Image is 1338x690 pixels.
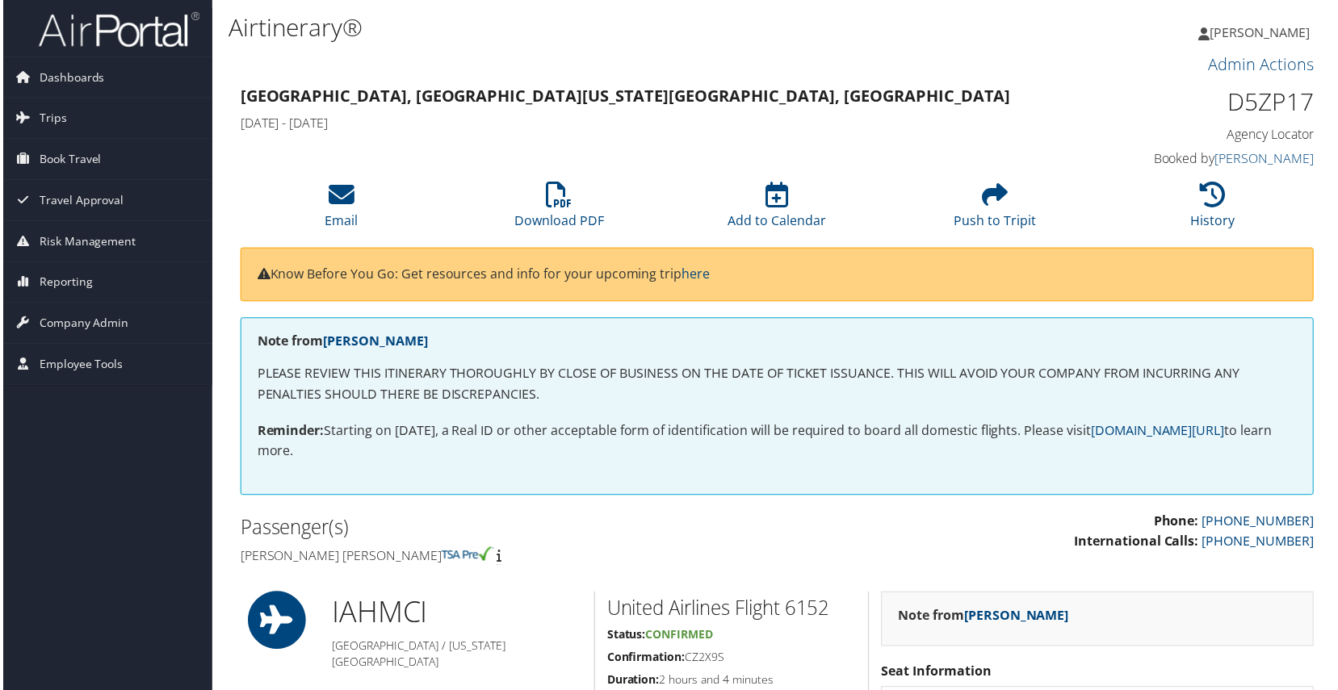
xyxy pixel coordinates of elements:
a: Admin Actions [1210,53,1316,75]
strong: Seat Information [882,665,992,683]
a: [PERSON_NAME] [321,333,426,351]
img: airportal-logo.png [36,10,197,48]
h4: [DATE] - [DATE] [238,115,1041,132]
span: Dashboards [36,57,102,98]
p: Know Before You Go: Get resources and info for your upcoming trip [255,266,1299,286]
span: Risk Management [36,222,133,262]
h4: Booked by [1065,150,1316,168]
a: Email [323,191,356,230]
h4: Agency Locator [1065,126,1316,144]
a: [PHONE_NUMBER] [1204,534,1316,552]
strong: [GEOGRAPHIC_DATA], [GEOGRAPHIC_DATA] [US_STATE][GEOGRAPHIC_DATA], [GEOGRAPHIC_DATA] [238,86,1012,107]
h5: [GEOGRAPHIC_DATA] / [US_STATE][GEOGRAPHIC_DATA] [330,641,581,672]
h1: Airtinerary® [226,10,961,44]
strong: Note from [255,333,426,351]
a: History [1193,191,1237,230]
img: tsa-precheck.png [440,549,493,563]
span: Trips [36,98,64,139]
a: Download PDF [514,191,603,230]
strong: International Calls: [1076,534,1201,552]
h2: United Airlines Flight 6152 [606,596,857,624]
a: [DOMAIN_NAME][URL] [1093,423,1227,441]
h1: D5ZP17 [1065,86,1316,119]
span: Travel Approval [36,181,121,221]
p: Starting on [DATE], a Real ID or other acceptable form of identification will be required to boar... [255,422,1299,463]
a: here [682,266,710,284]
a: [PERSON_NAME] [1201,8,1328,56]
h4: [PERSON_NAME] [PERSON_NAME] [238,549,765,567]
span: Reporting [36,263,90,303]
span: Confirmed [645,629,713,645]
span: Company Admin [36,304,126,345]
h1: IAH MCI [330,594,581,634]
strong: Duration: [606,675,659,690]
strong: Phone: [1156,514,1201,532]
a: Add to Calendar [728,191,827,230]
strong: Confirmation: [606,652,685,667]
h2: Passenger(s) [238,516,765,543]
strong: Reminder: [255,423,322,441]
span: Employee Tools [36,345,120,386]
strong: Note from [899,608,1070,626]
span: [PERSON_NAME] [1212,23,1312,41]
p: PLEASE REVIEW THIS ITINERARY THOROUGHLY BY CLOSE OF BUSINESS ON THE DATE OF TICKET ISSUANCE. THIS... [255,365,1299,406]
strong: Status: [606,629,645,645]
span: Book Travel [36,140,99,180]
a: Push to Tripit [955,191,1038,230]
a: [PHONE_NUMBER] [1204,514,1316,532]
a: [PERSON_NAME] [1217,150,1316,168]
a: [PERSON_NAME] [965,608,1070,626]
h5: CZ2X9S [606,652,857,668]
